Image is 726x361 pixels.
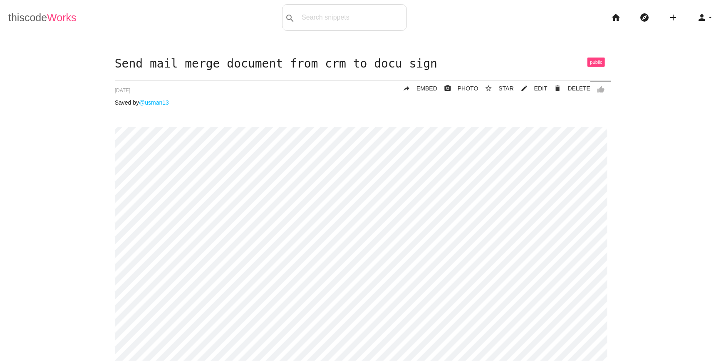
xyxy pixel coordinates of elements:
a: Delete Post [548,81,590,96]
span: Works [47,12,76,23]
i: add [668,4,678,31]
i: star_border [485,81,493,96]
i: mode_edit [520,81,528,96]
a: mode_editEDIT [514,81,548,96]
span: [DATE] [115,88,131,93]
span: EDIT [534,85,548,92]
a: thiscodeWorks [8,4,77,31]
h1: Send mail merge document from crm to docu sign [115,58,612,70]
span: DELETE [568,85,590,92]
i: explore [639,4,649,31]
a: @usman13 [139,99,169,106]
i: home [611,4,621,31]
a: photo_cameraPHOTO [437,81,478,96]
i: person [697,4,707,31]
span: STAR [499,85,514,92]
button: search [282,5,297,30]
i: arrow_drop_down [707,4,714,31]
span: EMBED [416,85,437,92]
i: delete [554,81,562,96]
span: PHOTO [458,85,478,92]
i: photo_camera [444,81,451,96]
button: star_borderSTAR [478,81,514,96]
p: Saved by [115,99,612,106]
input: Search snippets [297,9,406,26]
i: reply [403,81,410,96]
a: replyEMBED [396,81,437,96]
i: search [285,5,295,32]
